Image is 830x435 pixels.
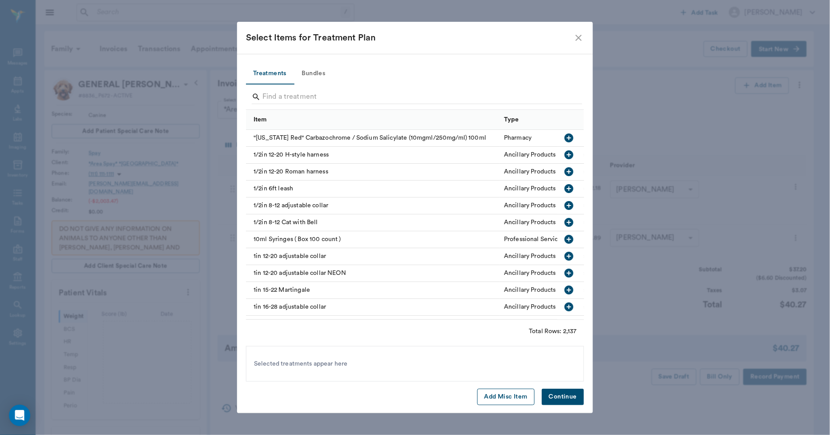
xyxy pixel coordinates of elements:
[504,201,586,210] div: Ancillary Products & Services
[504,218,586,227] div: Ancillary Products & Services
[9,405,30,426] div: Open Intercom Messenger
[262,90,569,104] input: Find a treatment
[504,235,564,244] div: Professional Services
[504,269,586,278] div: Ancillary Products & Services
[246,214,500,231] div: 1/2in 8-12 Cat with Bell
[542,389,584,405] button: Continue
[504,167,586,176] div: Ancillary Products & Services
[246,130,500,147] div: "[US_STATE] Red" Carbazochrome / Sodium Salicylate (10mgml/250mg/ml) 100ml
[246,164,500,181] div: 1/2in 12-20 Roman harness
[246,231,500,248] div: 10ml Syringes ( Box 100 count )
[504,252,586,261] div: Ancillary Products & Services
[254,107,267,132] div: Item
[246,181,500,197] div: 1/2in 6ft leash
[246,31,573,45] div: Select Items for Treatment Plan
[246,197,500,214] div: 1/2in 8-12 adjustable collar
[529,327,577,336] div: Total Rows: 2,137
[246,147,500,164] div: 1/2in 12-20 H-style harness
[504,302,586,311] div: Ancillary Products & Services
[477,389,535,405] button: Add Misc Item
[254,359,348,369] span: Selected treatments appear here
[246,282,500,299] div: 1in 15-22 Martingale
[504,184,586,193] div: Ancillary Products & Services
[504,150,586,159] div: Ancillary Products & Services
[246,248,500,265] div: 1in 12-20 adjustable collar
[246,299,500,316] div: 1in 16-28 adjustable collar
[573,32,584,43] button: close
[504,133,532,142] div: Pharmacy
[246,265,500,282] div: 1in 12-20 adjustable collar NEON
[500,109,610,129] div: Type
[246,316,500,333] div: 1in 16-28 adjustable collar NEON
[504,107,519,132] div: Type
[246,109,500,129] div: Item
[504,286,586,294] div: Ancillary Products & Services
[252,90,582,106] div: Search
[294,63,334,85] button: Bundles
[246,63,294,85] button: Treatments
